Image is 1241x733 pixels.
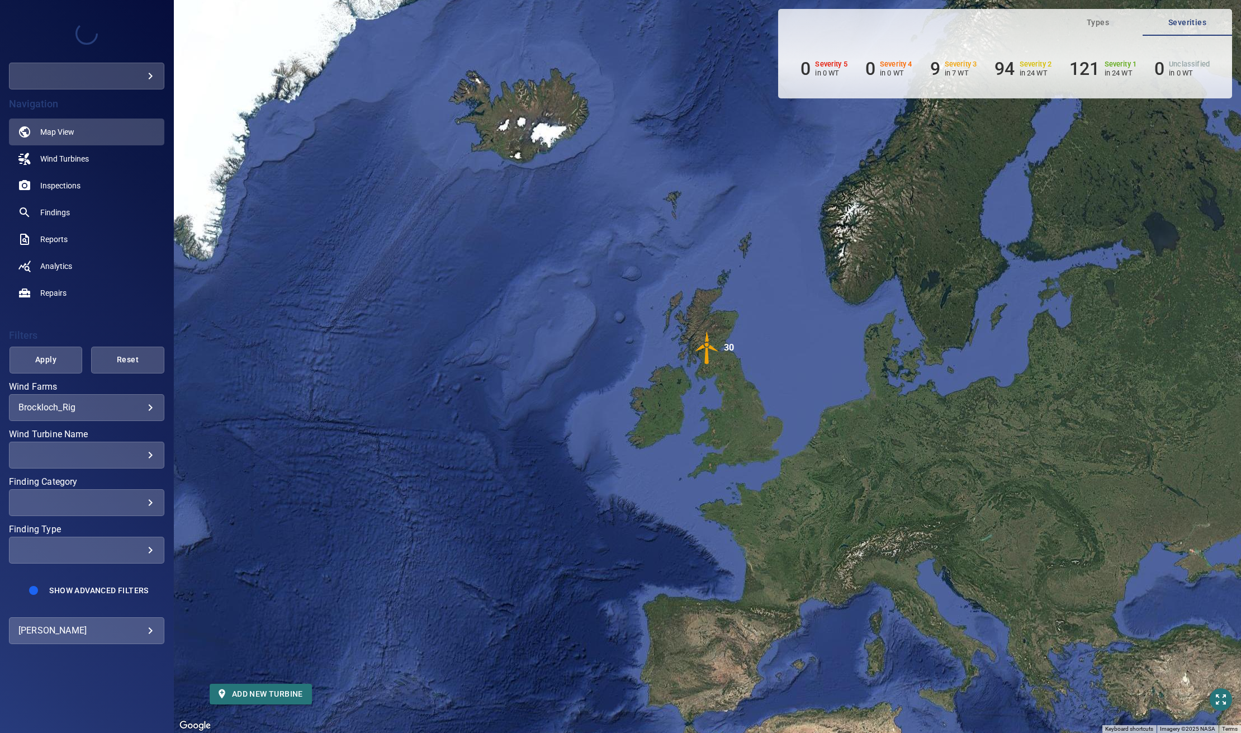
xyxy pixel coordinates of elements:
[801,58,847,79] li: Severity 5
[9,199,164,226] a: findings noActive
[9,525,164,534] label: Finding Type
[690,331,724,365] img: windFarmIconCat3.svg
[219,687,303,701] span: Add new turbine
[40,153,89,164] span: Wind Turbines
[994,58,1015,79] h6: 94
[1069,58,1100,79] h6: 121
[1105,60,1137,68] h6: Severity 1
[40,261,72,272] span: Analytics
[1105,69,1137,77] p: in 24 WT
[18,622,155,640] div: [PERSON_NAME]
[9,63,164,89] div: fredolsen
[9,382,164,391] label: Wind Farms
[9,442,164,469] div: Wind Turbine Name
[9,253,164,280] a: analytics noActive
[9,330,164,341] h4: Filters
[1149,16,1225,30] span: Severities
[9,394,164,421] div: Wind Farms
[18,402,155,413] div: Brockloch_Rig
[9,119,164,145] a: map active
[9,145,164,172] a: windturbines noActive
[1154,58,1210,79] li: Severity Unclassified
[9,537,164,564] div: Finding Type
[1154,58,1164,79] h6: 0
[91,347,164,373] button: Reset
[9,430,164,439] label: Wind Turbine Name
[9,226,164,253] a: reports noActive
[40,126,74,138] span: Map View
[945,60,977,68] h6: Severity 3
[690,331,724,366] gmp-advanced-marker: 30
[1160,726,1215,732] span: Imagery ©2025 NASA
[42,581,155,599] button: Show Advanced Filters
[49,586,148,595] span: Show Advanced Filters
[1169,69,1210,77] p: in 0 WT
[210,684,312,704] button: Add new turbine
[880,69,912,77] p: in 0 WT
[177,718,214,733] img: Google
[1020,69,1052,77] p: in 24 WT
[1069,58,1136,79] li: Severity 1
[177,718,214,733] a: Open this area in Google Maps (opens a new window)
[930,58,977,79] li: Severity 3
[10,347,83,373] button: Apply
[815,60,847,68] h6: Severity 5
[1020,60,1052,68] h6: Severity 2
[1105,725,1153,733] button: Keyboard shortcuts
[865,58,875,79] h6: 0
[40,234,68,245] span: Reports
[801,58,811,79] h6: 0
[105,353,150,367] span: Reset
[930,58,940,79] h6: 9
[724,331,734,365] div: 30
[1060,16,1136,30] span: Types
[865,58,912,79] li: Severity 4
[945,69,977,77] p: in 7 WT
[40,207,70,218] span: Findings
[815,69,847,77] p: in 0 WT
[9,489,164,516] div: Finding Category
[23,353,69,367] span: Apply
[9,477,164,486] label: Finding Category
[9,172,164,199] a: inspections noActive
[1222,726,1238,732] a: Terms (opens in new tab)
[40,180,80,191] span: Inspections
[994,58,1051,79] li: Severity 2
[9,280,164,306] a: repairs noActive
[880,60,912,68] h6: Severity 4
[40,287,67,299] span: Repairs
[1169,60,1210,68] h6: Unclassified
[9,98,164,110] h4: Navigation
